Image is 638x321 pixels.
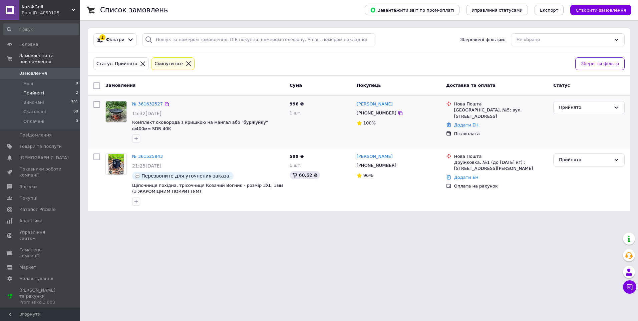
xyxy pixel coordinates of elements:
span: Фільтри [106,37,124,43]
div: Післяплата [454,131,548,137]
span: Головна [19,41,38,47]
a: [PERSON_NAME] [357,153,393,160]
div: 60.62 ₴ [290,171,320,179]
span: Перезвоните для уточнения заказа. [141,173,231,179]
span: Cума [290,83,302,88]
span: Управління статусами [471,8,523,13]
a: Додати ЕН [454,122,478,127]
span: 599 ₴ [290,154,304,159]
span: Управління сайтом [19,229,62,241]
a: Щіпочниця похідна, трісочниця Козачий Вогник - розмір 3XL, 3мм (З ЖАРОМІЦНИМ ПОКРИТТЯМ) [132,183,283,194]
span: Каталог ProSale [19,207,55,213]
div: Prom мікс 1 000 [19,299,62,305]
span: Покупець [357,83,381,88]
span: Маркет [19,264,36,270]
span: [DEMOGRAPHIC_DATA] [19,155,69,161]
div: Не обрано [517,36,611,43]
span: Замовлення та повідомлення [19,53,80,65]
div: Дружковка, №1 (до [DATE] кг) : [STREET_ADDRESS][PERSON_NAME] [454,159,548,172]
div: Cкинути все [153,60,184,67]
span: Гаманець компанії [19,247,62,259]
span: Замовлення [19,70,47,76]
img: Фото товару [108,154,124,175]
span: 96% [363,173,373,178]
span: Відгуки [19,184,37,190]
button: Зберегти фільтр [575,57,625,70]
span: Оплачені [23,118,44,124]
a: Фото товару [105,101,127,122]
span: KozakGrill [22,4,72,10]
span: 1 шт. [290,163,302,168]
a: Комплект сковорода з кришкою на мангал або "буржуйку" ф400мм SDR-40K [132,120,268,131]
span: Нові [23,81,33,87]
span: 15:32[DATE] [132,111,162,116]
span: 301 [71,99,78,105]
a: Створити замовлення [564,7,631,12]
span: Збережені фільтри: [460,37,506,43]
span: 0 [76,118,78,124]
span: Налаштування [19,276,53,282]
div: Прийнято [559,104,611,111]
a: № 361525843 [132,154,163,159]
span: Аналітика [19,218,42,224]
span: Експорт [540,8,559,13]
span: Показники роботи компанії [19,166,62,178]
span: Замовлення [105,83,135,88]
div: Прийнято [559,156,611,164]
input: Пошук [3,23,79,35]
span: [PERSON_NAME] та рахунки [19,287,62,306]
span: Товари та послуги [19,143,62,149]
span: Створити замовлення [576,8,626,13]
a: № 361632527 [132,101,163,106]
div: Ваш ID: 4058125 [22,10,80,16]
img: Фото товару [106,101,126,122]
button: Експорт [535,5,564,15]
img: :speech_balloon: [135,173,140,179]
div: [PHONE_NUMBER] [355,161,398,170]
button: Завантажити звіт по пром-оплаті [365,5,459,15]
div: Оплата на рахунок [454,183,548,189]
span: Повідомлення [19,132,52,138]
div: Нова Пошта [454,101,548,107]
span: 1 шт. [290,110,302,115]
button: Створити замовлення [570,5,631,15]
span: Доставка та оплата [446,83,496,88]
button: Управління статусами [466,5,528,15]
div: [PHONE_NUMBER] [355,109,398,117]
div: 1 [99,34,105,40]
span: 996 ₴ [290,101,304,106]
span: Статус [553,83,570,88]
span: 2 [76,90,78,96]
span: Скасовані [23,109,46,115]
a: Додати ЕН [454,175,478,180]
a: Фото товару [105,153,127,175]
h1: Список замовлень [100,6,168,14]
span: Зберегти фільтр [581,60,619,67]
span: 21:25[DATE] [132,163,162,169]
a: [PERSON_NAME] [357,101,393,107]
div: Нова Пошта [454,153,548,159]
span: Покупці [19,195,37,201]
span: Завантажити звіт по пром-оплаті [370,7,454,13]
span: Виконані [23,99,44,105]
span: Прийняті [23,90,44,96]
div: Статус: Прийнято [95,60,138,67]
span: 0 [76,81,78,87]
span: 68 [73,109,78,115]
span: 100% [363,120,376,125]
div: [GEOGRAPHIC_DATA], №5: вул. [STREET_ADDRESS] [454,107,548,119]
button: Чат з покупцем [623,280,636,294]
input: Пошук за номером замовлення, ПІБ покупця, номером телефону, Email, номером накладної [142,33,375,46]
